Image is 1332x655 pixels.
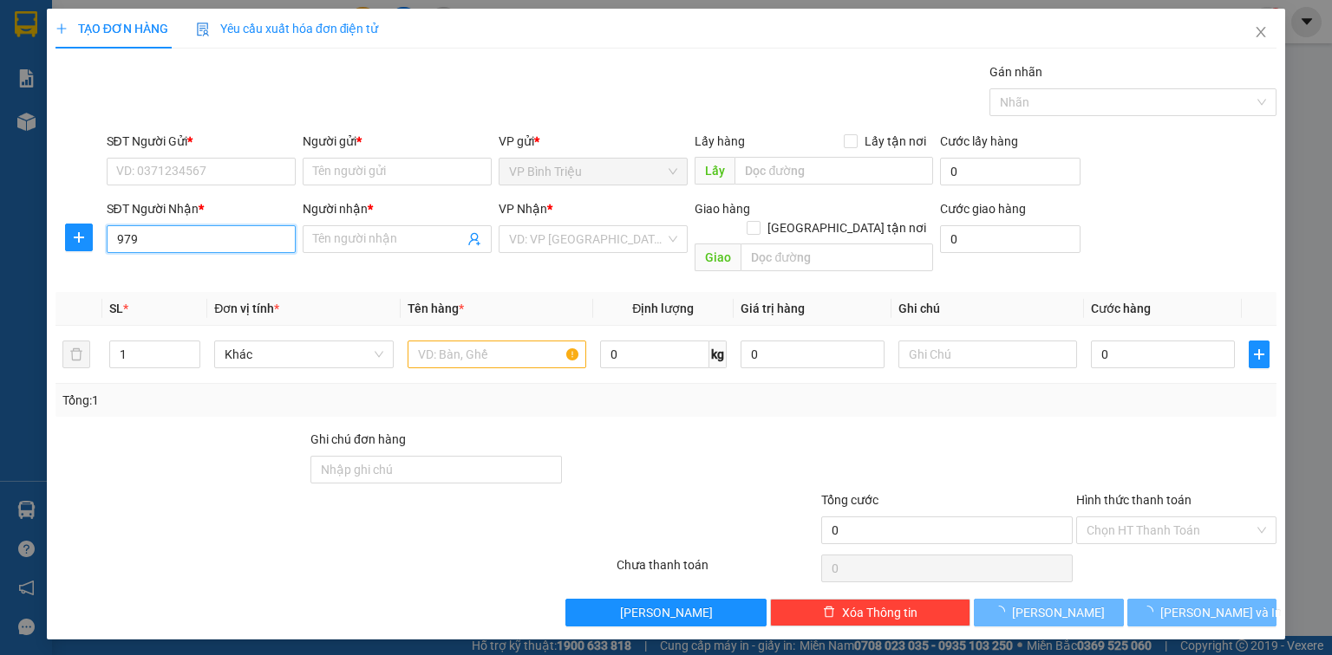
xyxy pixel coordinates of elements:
[62,391,515,410] div: Tổng: 1
[214,302,279,315] span: Đơn vị tính
[741,340,885,368] input: 0
[891,292,1084,326] th: Ghi chú
[1250,347,1269,361] span: plus
[107,199,296,218] div: SĐT Người Nhận
[303,132,492,151] div: Người gửi
[741,302,805,315] span: Giá trị hàng
[695,243,741,271] span: Giao
[761,218,933,237] span: [GEOGRAPHIC_DATA] tận nơi
[940,134,1018,148] label: Cước lấy hàng
[109,302,123,315] span: SL
[499,202,547,216] span: VP Nhận
[620,603,713,622] span: [PERSON_NAME]
[709,340,727,368] span: kg
[499,132,688,151] div: VP gửi
[821,493,878,507] span: Tổng cước
[695,157,735,185] span: Lấy
[632,302,694,315] span: Định lượng
[196,22,379,36] span: Yêu cầu xuất hóa đơn điện tử
[408,302,464,315] span: Tên hàng
[974,599,1124,626] button: [PERSON_NAME]
[55,23,68,35] span: plus
[615,555,819,586] div: Chưa thanh toán
[695,202,750,216] span: Giao hàng
[770,599,970,626] button: deleteXóa Thông tin
[225,341,382,367] span: Khác
[107,132,296,151] div: SĐT Người Gửi
[940,158,1081,185] input: Cước lấy hàng
[1076,493,1192,507] label: Hình thức thanh toán
[310,432,406,446] label: Ghi chú đơn hàng
[858,132,933,151] span: Lấy tận nơi
[303,199,492,218] div: Người nhận
[196,23,210,36] img: icon
[565,599,766,626] button: [PERSON_NAME]
[62,340,90,368] button: delete
[1254,25,1268,39] span: close
[741,243,933,271] input: Dọc đường
[940,202,1026,216] label: Cước giao hàng
[65,224,93,251] button: plus
[509,159,677,185] span: VP Bình Triệu
[1091,302,1151,315] span: Cước hàng
[1012,603,1105,622] span: [PERSON_NAME]
[842,603,917,622] span: Xóa Thông tin
[1249,340,1270,368] button: plus
[408,340,586,368] input: VD: Bàn, Ghế
[467,232,481,246] span: user-add
[310,456,562,483] input: Ghi chú đơn hàng
[823,606,835,619] span: delete
[898,340,1077,368] input: Ghi Chú
[1237,9,1285,57] button: Close
[735,157,933,185] input: Dọc đường
[1141,606,1160,618] span: loading
[1127,599,1277,626] button: [PERSON_NAME] và In
[695,134,745,148] span: Lấy hàng
[55,22,168,36] span: TẠO ĐƠN HÀNG
[1160,603,1282,622] span: [PERSON_NAME] và In
[993,606,1012,618] span: loading
[989,65,1042,79] label: Gán nhãn
[66,230,92,244] span: plus
[940,225,1081,253] input: Cước giao hàng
